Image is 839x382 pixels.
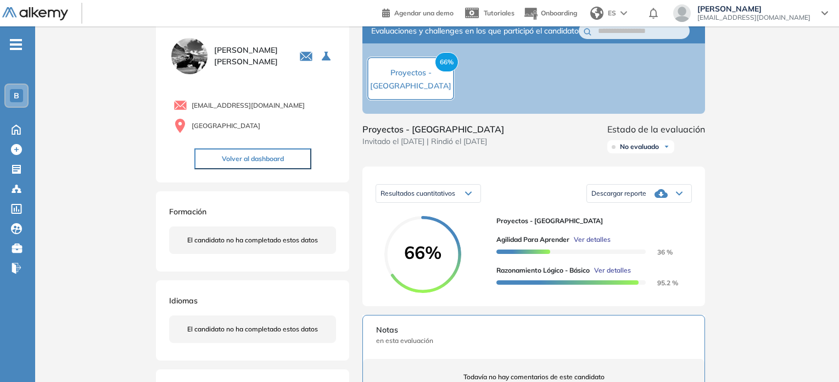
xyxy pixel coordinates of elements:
[697,4,810,13] span: [PERSON_NAME]
[214,45,286,68] span: [PERSON_NAME] [PERSON_NAME]
[608,8,616,18] span: ES
[697,13,810,22] span: [EMAIL_ADDRESS][DOMAIN_NAME]
[496,265,590,275] span: Razonamiento Lógico - Básico
[484,9,514,17] span: Tutoriales
[496,216,683,226] span: Proyectos - [GEOGRAPHIC_DATA]
[169,36,210,76] img: PROFILE_MENU_LOGO_USER
[394,9,454,17] span: Agendar una demo
[362,123,504,136] span: Proyectos - [GEOGRAPHIC_DATA]
[644,248,673,256] span: 36 %
[169,207,206,217] span: Formación
[192,121,260,131] span: [GEOGRAPHIC_DATA]
[10,43,22,46] i: -
[192,101,305,110] span: [EMAIL_ADDRESS][DOMAIN_NAME]
[187,324,318,334] span: El candidato no ha completado estos datos
[384,243,461,261] span: 66%
[644,279,678,287] span: 95.2 %
[2,7,68,21] img: Logo
[574,235,611,245] span: Ver detalles
[591,189,646,198] span: Descargar reporte
[541,9,577,17] span: Onboarding
[376,372,691,382] span: Todavía no hay comentarios de este candidato
[169,296,198,306] span: Idiomas
[663,143,670,150] img: Ícono de flecha
[371,25,579,37] span: Evaluaciones y challenges en los que participó el candidato
[376,336,691,346] span: en esta evaluación
[376,324,691,336] span: Notas
[362,136,504,147] span: Invitado el [DATE] | Rindió el [DATE]
[382,5,454,19] a: Agendar una demo
[435,52,458,72] span: 66%
[14,91,19,100] span: B
[607,123,705,136] span: Estado de la evaluación
[620,11,627,15] img: arrow
[370,68,451,91] span: Proyectos - [GEOGRAPHIC_DATA]
[590,265,631,275] button: Ver detalles
[569,235,611,245] button: Ver detalles
[620,142,659,151] span: No evaluado
[194,148,311,169] button: Volver al dashboard
[523,2,577,25] button: Onboarding
[590,7,603,20] img: world
[381,189,455,197] span: Resultados cuantitativos
[187,235,318,245] span: El candidato no ha completado estos datos
[496,235,569,245] span: Agilidad para Aprender
[594,265,631,275] span: Ver detalles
